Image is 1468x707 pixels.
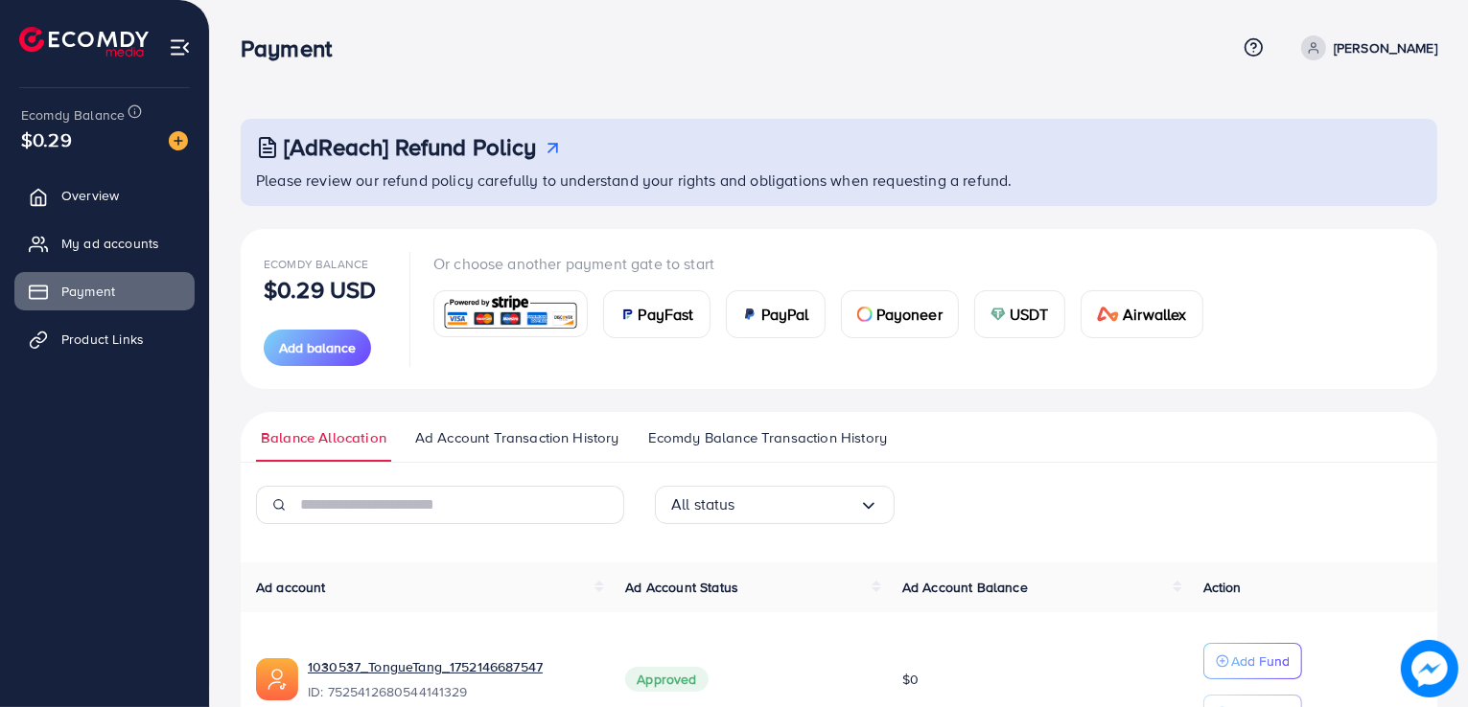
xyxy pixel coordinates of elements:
img: card [990,307,1006,322]
p: Add Fund [1231,650,1290,673]
span: Overview [61,186,119,205]
a: cardPayFast [603,290,711,338]
a: My ad accounts [14,224,195,262]
h3: [AdReach] Refund Policy [284,133,537,161]
h3: Payment [241,34,347,62]
img: menu [169,36,191,58]
span: Ecomdy Balance Transaction History [648,427,887,448]
span: PayFast [639,303,694,326]
span: Payment [61,282,115,301]
span: Ad Account Transaction History [415,427,619,448]
a: cardPayoneer [841,290,959,338]
a: card [433,290,588,337]
span: Product Links [61,330,144,349]
span: $0.29 [21,125,72,153]
span: Ad account [256,578,326,597]
div: Search for option [655,486,895,524]
p: Please review our refund policy carefully to understand your rights and obligations when requesti... [256,169,1426,192]
p: Or choose another payment gate to start [433,252,1219,275]
a: Overview [14,176,195,215]
span: $0 [902,670,919,689]
a: cardUSDT [974,290,1065,338]
p: [PERSON_NAME] [1334,36,1437,59]
a: [PERSON_NAME] [1293,35,1437,60]
img: card [440,293,581,334]
span: Airwallex [1123,303,1186,326]
span: Action [1203,578,1242,597]
a: cardAirwallex [1081,290,1203,338]
span: Balance Allocation [261,427,386,448]
img: ic-ads-acc.e4c84228.svg [256,658,298,700]
input: Search for option [735,490,859,519]
img: card [742,307,757,322]
span: PayPal [761,303,809,326]
span: Approved [625,667,708,692]
span: Payoneer [876,303,943,326]
p: $0.29 USD [264,278,376,301]
img: image [169,131,188,150]
img: logo [19,27,149,57]
span: Ad Account Status [625,578,738,597]
span: ID: 7525412680544141329 [308,682,594,701]
span: Ecomdy Balance [21,105,125,125]
img: card [857,307,873,322]
span: All status [671,490,735,519]
span: Add balance [279,338,356,357]
span: USDT [1010,303,1049,326]
img: image [1401,640,1458,697]
div: <span class='underline'>1030537_TongueTang_1752146687547</span></br>7525412680544141329 [308,657,594,701]
span: Ecomdy Balance [264,256,368,272]
img: card [619,307,635,322]
a: 1030537_TongueTang_1752146687547 [308,657,543,676]
a: Payment [14,272,195,310]
span: My ad accounts [61,234,159,253]
button: Add Fund [1203,643,1302,679]
a: cardPayPal [726,290,826,338]
a: Product Links [14,320,195,358]
button: Add balance [264,330,371,366]
img: card [1097,307,1120,322]
span: Ad Account Balance [902,578,1028,597]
